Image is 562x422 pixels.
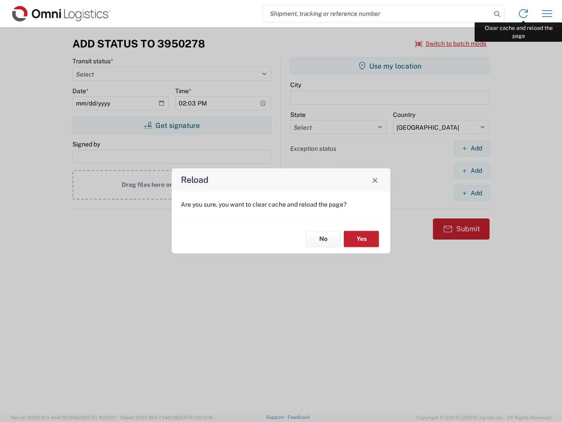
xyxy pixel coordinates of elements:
input: Shipment, tracking or reference number [263,5,491,22]
button: No [306,231,341,247]
button: Yes [344,231,379,247]
button: Close [369,174,381,186]
h4: Reload [181,174,209,186]
p: Are you sure, you want to clear cache and reload the page? [181,200,381,208]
